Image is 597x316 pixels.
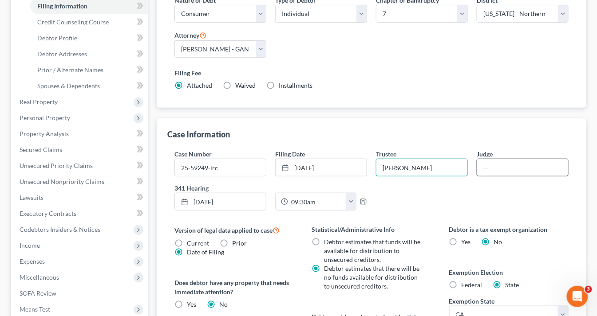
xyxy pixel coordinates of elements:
[187,239,209,247] span: Current
[37,50,87,58] span: Debtor Addresses
[175,159,266,176] input: Enter case number...
[20,130,69,137] span: Property Analysis
[494,238,502,246] span: No
[20,194,43,201] span: Lawsuits
[324,265,419,290] span: Debtor estimates that there will be no funds available for distribution to unsecured creditors.
[187,82,212,89] span: Attached
[20,178,104,185] span: Unsecured Nonpriority Claims
[12,126,148,142] a: Property Analysis
[174,149,212,159] label: Case Number
[449,268,569,277] label: Exemption Election
[37,82,100,90] span: Spouses & Dependents
[477,149,493,159] label: Judge
[275,149,305,159] label: Filing Date
[12,174,148,190] a: Unsecured Nonpriority Claims
[20,289,56,297] span: SOFA Review
[30,62,148,78] a: Prior / Alternate Names
[20,273,59,281] span: Miscellaneous
[12,158,148,174] a: Unsecured Priority Claims
[585,286,592,293] span: 3
[175,193,266,210] a: [DATE]
[20,226,100,233] span: Codebtors Insiders & Notices
[376,149,396,159] label: Trustee
[174,225,294,235] label: Version of legal data applied to case
[30,78,148,94] a: Spouses & Dependents
[20,305,50,313] span: Means Test
[20,146,62,153] span: Secured Claims
[376,159,467,176] input: --
[276,159,367,176] a: [DATE]
[567,286,588,307] iframe: Intercom live chat
[20,242,40,249] span: Income
[288,193,346,210] input: -- : --
[312,225,431,234] label: Statistical/Administrative Info
[170,183,372,193] label: 341 Hearing
[20,162,93,169] span: Unsecured Priority Claims
[12,190,148,206] a: Lawsuits
[37,66,103,74] span: Prior / Alternate Names
[12,206,148,222] a: Executory Contracts
[12,285,148,301] a: SOFA Review
[174,30,206,40] label: Attorney
[20,210,76,217] span: Executory Contracts
[506,281,519,289] span: State
[235,82,256,89] span: Waived
[187,248,224,256] span: Date of Filing
[30,46,148,62] a: Debtor Addresses
[30,14,148,30] a: Credit Counseling Course
[30,30,148,46] a: Debtor Profile
[20,114,70,121] span: Personal Property
[37,18,109,26] span: Credit Counseling Course
[449,225,569,234] label: Debtor is a tax exempt organization
[37,2,87,10] span: Filing Information
[20,98,58,105] span: Real Property
[324,238,420,263] span: Debtor estimates that funds will be available for distribution to unsecured creditors.
[174,278,294,296] label: Does debtor have any property that needs immediate attention?
[279,82,312,89] span: Installments
[174,68,569,78] label: Filing Fee
[187,300,196,308] span: Yes
[12,142,148,158] a: Secured Claims
[167,129,230,140] div: Case Information
[232,239,247,247] span: Prior
[477,159,568,176] input: --
[462,238,471,246] span: Yes
[219,300,228,308] span: No
[449,296,495,306] label: Exemption State
[37,34,77,42] span: Debtor Profile
[462,281,482,289] span: Federal
[20,257,45,265] span: Expenses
